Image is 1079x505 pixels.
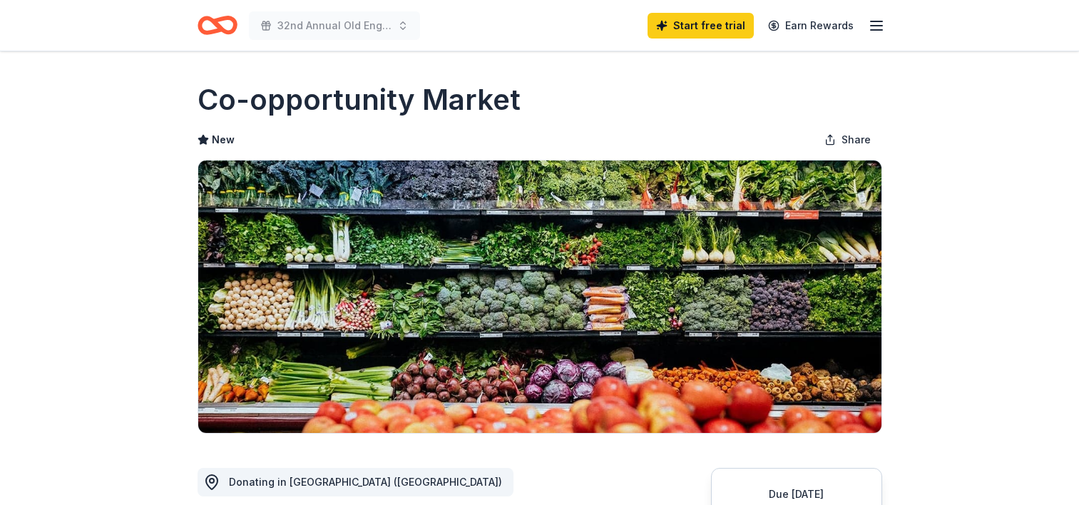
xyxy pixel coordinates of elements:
[813,126,882,154] button: Share
[249,11,420,40] button: 32nd Annual Old English Sheepdog and Friends Rescue Parade
[648,13,754,39] a: Start free trial
[229,476,502,488] span: Donating in [GEOGRAPHIC_DATA] ([GEOGRAPHIC_DATA])
[729,486,864,503] div: Due [DATE]
[198,80,521,120] h1: Co-opportunity Market
[198,9,237,42] a: Home
[198,160,881,433] img: Image for Co-opportunity Market
[212,131,235,148] span: New
[760,13,862,39] a: Earn Rewards
[842,131,871,148] span: Share
[277,17,392,34] span: 32nd Annual Old English Sheepdog and Friends Rescue Parade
